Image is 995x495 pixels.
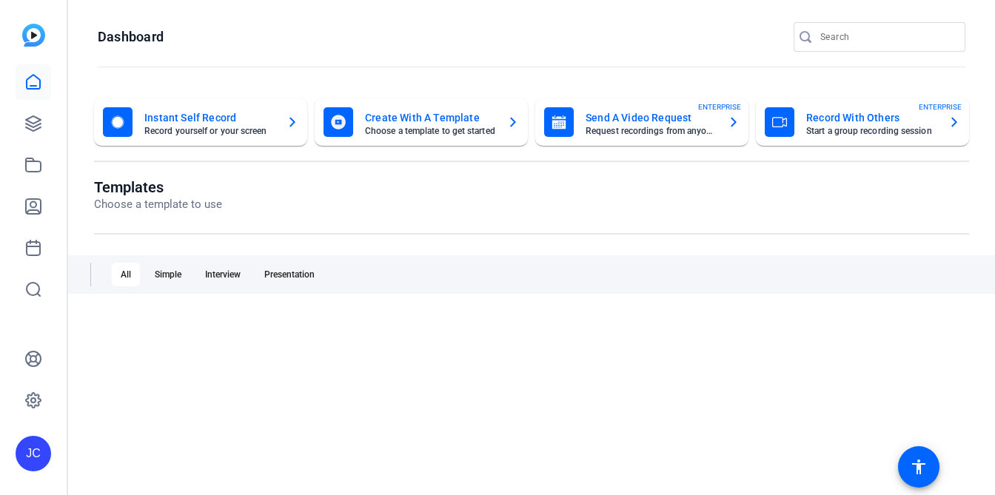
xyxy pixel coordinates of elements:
button: Instant Self RecordRecord yourself or your screen [94,98,307,146]
div: Simple [146,263,190,286]
mat-card-subtitle: Request recordings from anyone, anywhere [586,127,716,135]
mat-card-title: Create With A Template [365,109,495,127]
div: Interview [196,263,249,286]
span: ENTERPRISE [698,101,741,112]
span: ENTERPRISE [919,101,962,112]
mat-card-subtitle: Choose a template to get started [365,127,495,135]
div: Presentation [255,263,324,286]
button: Send A Video RequestRequest recordings from anyone, anywhereENTERPRISE [535,98,748,146]
input: Search [820,28,954,46]
mat-card-subtitle: Start a group recording session [806,127,937,135]
mat-card-subtitle: Record yourself or your screen [144,127,275,135]
div: JC [16,436,51,471]
mat-card-title: Send A Video Request [586,109,716,127]
h1: Dashboard [98,28,164,46]
mat-card-title: Record With Others [806,109,937,127]
img: blue-gradient.svg [22,24,45,47]
button: Create With A TemplateChoose a template to get started [315,98,528,146]
div: All [112,263,140,286]
mat-card-title: Instant Self Record [144,109,275,127]
button: Record With OthersStart a group recording sessionENTERPRISE [756,98,969,146]
mat-icon: accessibility [910,458,928,476]
p: Choose a template to use [94,196,222,213]
h1: Templates [94,178,222,196]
